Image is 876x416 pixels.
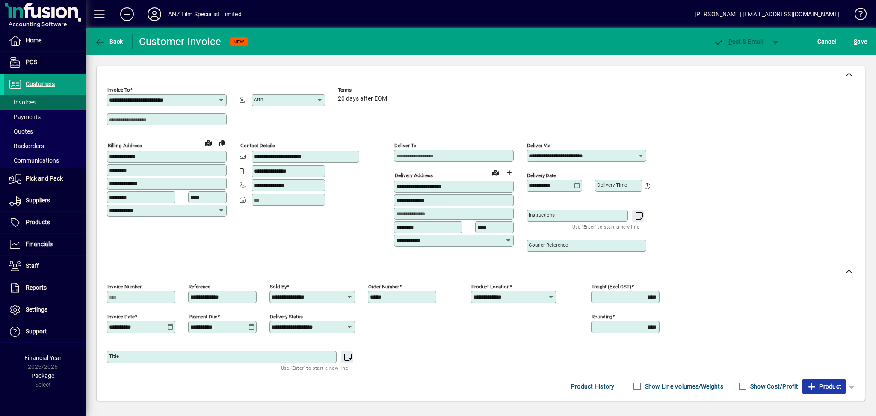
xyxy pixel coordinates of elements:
[26,241,53,247] span: Financials
[4,299,86,321] a: Settings
[189,284,210,290] mat-label: Reference
[572,222,639,232] mat-hint: Use 'Enter' to start a new line
[4,124,86,139] a: Quotes
[338,87,389,93] span: Terms
[695,7,840,21] div: [PERSON_NAME] [EMAIL_ADDRESS][DOMAIN_NAME]
[527,172,556,178] mat-label: Delivery date
[26,59,37,65] span: POS
[529,212,555,218] mat-label: Instructions
[107,87,130,93] mat-label: Invoice To
[107,314,135,320] mat-label: Invoice date
[201,136,215,149] a: View on map
[26,262,39,269] span: Staff
[9,128,33,135] span: Quotes
[9,157,59,164] span: Communications
[488,166,502,179] a: View on map
[815,34,838,49] button: Cancel
[31,372,54,379] span: Package
[527,143,550,149] mat-label: Deliver via
[270,314,303,320] mat-label: Delivery status
[189,314,217,320] mat-label: Payment due
[4,256,86,277] a: Staff
[597,182,627,188] mat-label: Delivery time
[26,219,50,226] span: Products
[4,30,86,51] a: Home
[502,166,516,180] button: Choose address
[141,6,168,22] button: Profile
[95,38,123,45] span: Back
[139,35,222,48] div: Customer Invoice
[471,284,509,290] mat-label: Product location
[728,38,732,45] span: P
[568,379,618,394] button: Product History
[107,284,142,290] mat-label: Invoice number
[4,321,86,342] a: Support
[270,284,287,290] mat-label: Sold by
[802,379,846,394] button: Product
[848,2,865,30] a: Knowledge Base
[86,34,133,49] app-page-header-button: Back
[592,314,612,320] mat-label: Rounding
[26,328,47,335] span: Support
[9,99,36,106] span: Invoices
[749,382,798,391] label: Show Cost/Profit
[4,139,86,153] a: Backorders
[26,284,47,291] span: Reports
[643,382,723,391] label: Show Line Volumes/Weights
[592,284,631,290] mat-label: Freight (excl GST)
[4,234,86,255] a: Financials
[394,143,417,149] mat-label: Deliver To
[4,52,86,73] a: POS
[26,197,50,204] span: Suppliers
[713,38,763,45] span: ost & Email
[92,34,125,49] button: Back
[709,34,767,49] button: Post & Email
[4,190,86,211] a: Suppliers
[4,95,86,110] a: Invoices
[9,113,41,120] span: Payments
[817,35,836,48] span: Cancel
[26,175,63,182] span: Pick and Pack
[26,306,47,313] span: Settings
[168,7,242,21] div: ANZ Film Specialist Limited
[807,380,841,393] span: Product
[4,153,86,168] a: Communications
[529,242,568,248] mat-label: Courier Reference
[571,380,615,393] span: Product History
[26,80,55,87] span: Customers
[4,277,86,299] a: Reports
[338,95,387,102] span: 20 days after EOM
[368,284,399,290] mat-label: Order number
[215,136,229,150] button: Copy to Delivery address
[24,354,62,361] span: Financial Year
[26,37,41,44] span: Home
[854,38,857,45] span: S
[852,34,869,49] button: Save
[113,6,141,22] button: Add
[281,363,348,373] mat-hint: Use 'Enter' to start a new line
[4,110,86,124] a: Payments
[4,168,86,190] a: Pick and Pack
[254,96,263,102] mat-label: Attn
[854,35,867,48] span: ave
[9,143,44,149] span: Backorders
[234,39,244,45] span: NEW
[4,212,86,233] a: Products
[109,353,119,359] mat-label: Title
